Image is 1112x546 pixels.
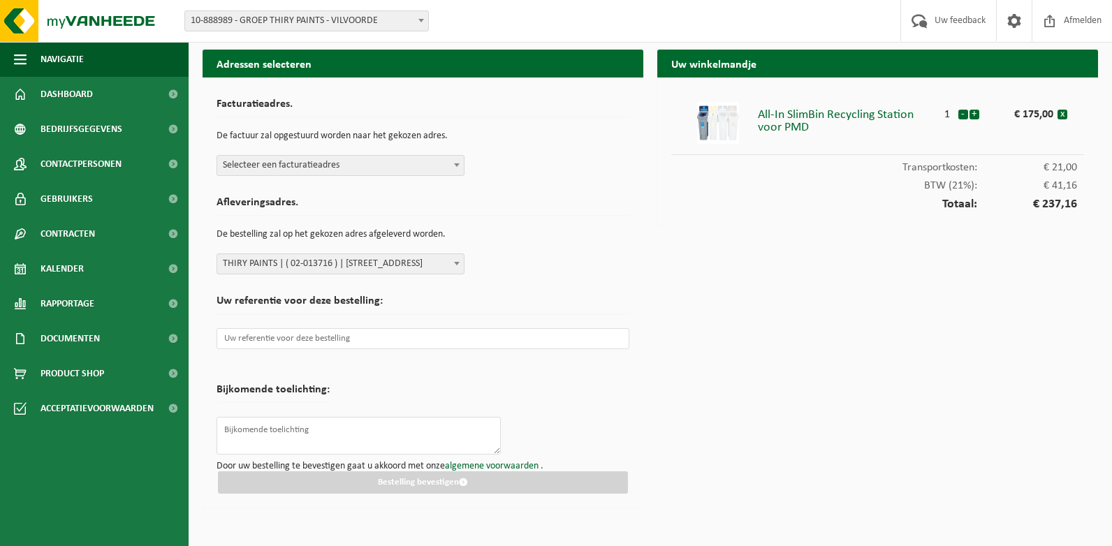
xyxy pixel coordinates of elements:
[217,253,464,274] span: THIRY PAINTS | ( 02-013716 ) | PATHOEKEWEG 5, 8000 BRUGGE
[41,147,122,182] span: Contactpersonen
[1058,110,1067,119] button: x
[203,50,643,77] h2: Adressen selecteren
[697,102,739,144] img: 01-001042
[41,356,104,391] span: Product Shop
[217,197,629,216] h2: Afleveringsadres.
[977,162,1077,173] span: € 21,00
[218,471,628,494] button: Bestelling bevestigen
[185,11,428,31] span: 10-888989 - GROEP THIRY PAINTS - VILVOORDE
[657,50,1098,77] h2: Uw winkelmandje
[758,102,937,134] div: All-In SlimBin Recycling Station voor PMD
[217,223,629,246] p: De bestelling zal op het gekozen adres afgeleverd worden.
[217,156,464,175] span: Selecteer een facturatieadres
[41,77,93,112] span: Dashboard
[41,321,100,356] span: Documenten
[41,286,94,321] span: Rapportage
[7,515,233,546] iframe: chat widget
[217,155,464,176] span: Selecteer een facturatieadres
[217,254,464,274] span: THIRY PAINTS | ( 02-013716 ) | PATHOEKEWEG 5, 8000 BRUGGE
[671,191,1084,211] div: Totaal:
[958,110,968,119] button: -
[937,102,958,120] div: 1
[977,180,1077,191] span: € 41,16
[41,391,154,426] span: Acceptatievoorwaarden
[41,251,84,286] span: Kalender
[184,10,429,31] span: 10-888989 - GROEP THIRY PAINTS - VILVOORDE
[970,110,979,119] button: +
[997,102,1058,120] div: € 175,00
[217,124,629,148] p: De factuur zal opgestuurd worden naar het gekozen adres.
[217,384,330,403] h2: Bijkomende toelichting:
[217,98,629,117] h2: Facturatieadres.
[671,173,1084,191] div: BTW (21%):
[977,198,1077,211] span: € 237,16
[41,42,84,77] span: Navigatie
[41,216,95,251] span: Contracten
[445,461,543,471] a: algemene voorwaarden .
[217,328,629,349] input: Uw referentie voor deze bestelling
[41,182,93,216] span: Gebruikers
[41,112,122,147] span: Bedrijfsgegevens
[671,155,1084,173] div: Transportkosten:
[217,295,629,314] h2: Uw referentie voor deze bestelling:
[217,462,629,471] p: Door uw bestelling te bevestigen gaat u akkoord met onze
